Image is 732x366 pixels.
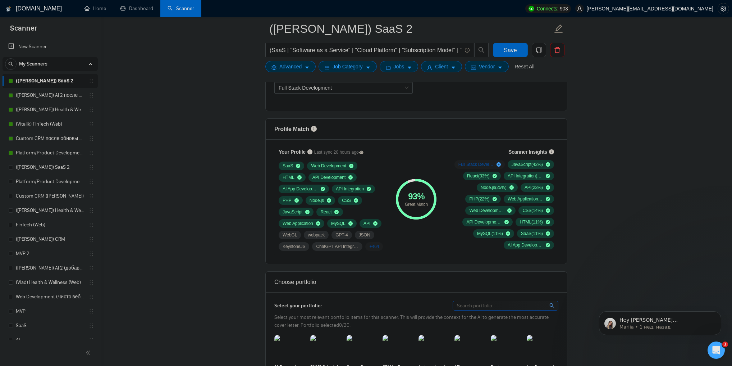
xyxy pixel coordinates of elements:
[283,163,293,169] span: SaaS
[88,150,94,156] span: holder
[4,23,43,38] span: Scanner
[88,251,94,257] span: holder
[88,294,94,300] span: holder
[319,61,376,72] button: barsJob Categorycaret-down
[546,174,550,178] span: check-circle
[333,63,362,71] span: Job Category
[316,244,358,249] span: ChatGPT API Integration
[16,189,84,203] a: Custom CRM ([PERSON_NAME])
[529,6,534,12] img: upwork-logo.png
[311,126,317,132] span: info-circle
[498,65,503,70] span: caret-down
[514,63,534,71] a: Reset All
[546,231,550,236] span: check-circle
[296,164,300,168] span: check-circle
[546,220,550,224] span: check-circle
[546,197,550,201] span: check-circle
[454,335,486,360] img: portfolio thumbnail image
[271,65,276,70] span: setting
[16,218,84,232] a: FinTech (Web)
[297,175,302,180] span: check-circle
[546,243,550,247] span: check-circle
[465,48,470,53] span: info-circle
[451,65,456,70] span: caret-down
[314,149,364,156] span: Last sync 20 hours ago
[550,47,564,53] span: delete
[421,61,462,72] button: userClientcaret-down
[88,265,94,271] span: holder
[283,232,297,238] span: WebGL
[546,208,550,213] span: check-circle
[369,244,379,249] span: + 464
[520,219,543,225] span: HTML ( 11 %)
[312,175,346,180] span: API Development
[88,164,94,170] span: holder
[16,203,84,218] a: ([PERSON_NAME]) Health & Wellness (Web)
[359,232,370,238] span: JSON
[527,335,558,360] img: portfolio thumbnail image
[305,65,310,70] span: caret-down
[348,221,353,226] span: check-circle
[88,208,94,213] span: holder
[554,24,563,33] span: edit
[16,88,84,103] a: ([PERSON_NAME]) AI 2 после обновы профиля
[475,47,488,53] span: search
[320,209,331,215] span: React
[316,221,320,226] span: check-circle
[546,162,550,167] span: check-circle
[380,61,418,72] button: folderJobscaret-down
[16,261,84,275] a: ([PERSON_NAME]) AI 2 (добавить теги, заточить под АИ, сумо в кавер добавить)
[168,5,194,12] a: searchScanner
[366,65,371,70] span: caret-down
[508,196,543,202] span: Web Application ( 22 %)
[577,6,582,11] span: user
[279,149,306,155] span: Your Profile
[481,185,507,190] span: Node.js ( 25 %)
[521,231,543,236] span: SaaS ( 11 %)
[354,198,358,203] span: check-circle
[88,92,94,98] span: holder
[718,6,729,12] a: setting
[270,46,462,55] input: Search Freelance Jobs...
[407,65,412,70] span: caret-down
[493,174,497,178] span: check-circle
[16,232,84,247] a: ([PERSON_NAME]) CRM
[8,40,92,54] a: New Scanner
[274,314,549,328] span: Select your most relevant portfolio items for this scanner. This will provide the context for the...
[453,301,558,310] input: Search portfolio
[427,65,432,70] span: user
[88,222,94,228] span: holder
[283,244,305,249] span: KeystoneJS
[3,40,98,54] li: New Scanner
[722,342,728,347] span: 1
[474,43,489,57] button: search
[283,209,302,215] span: JavaScript
[367,187,371,191] span: check-circle
[493,43,528,57] button: Save
[294,198,299,203] span: check-circle
[307,149,312,154] span: info-circle
[532,43,546,57] button: copy
[477,231,503,236] span: MySQL ( 11 %)
[310,335,342,360] img: portfolio thumbnail image
[469,208,504,213] span: Web Development ( 16 %)
[88,236,94,242] span: holder
[283,175,294,180] span: HTML
[331,221,346,226] span: MySQL
[283,221,313,226] span: Web Application
[334,210,339,214] span: check-circle
[16,103,84,117] a: ([PERSON_NAME]) Health & Wellness (Web) после обновы профиля
[506,231,510,236] span: check-circle
[435,63,448,71] span: Client
[508,173,543,179] span: API Integration ( 27 %)
[497,162,501,167] span: plus-circle
[16,333,84,347] a: AI
[5,62,16,67] span: search
[504,46,517,55] span: Save
[471,65,476,70] span: idcard
[532,47,546,53] span: copy
[588,296,732,347] iframe: Intercom notifications сообщение
[493,197,497,201] span: check-circle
